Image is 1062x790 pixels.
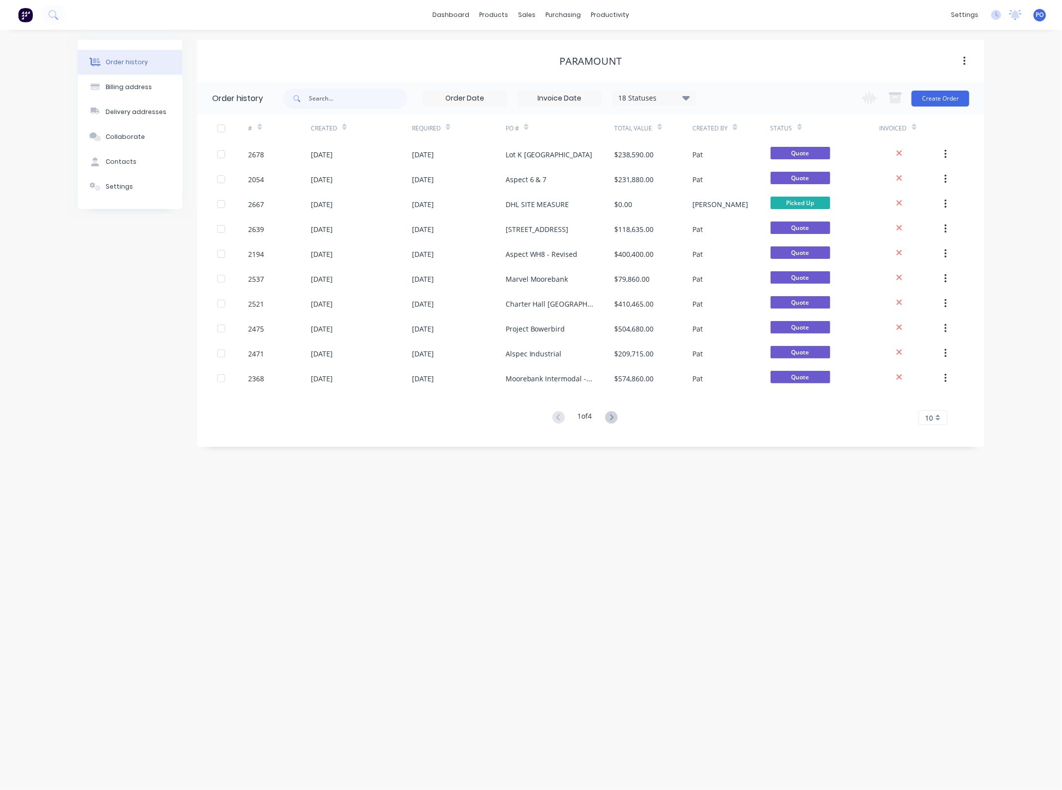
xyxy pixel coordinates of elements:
[78,174,182,199] button: Settings
[412,299,434,309] div: [DATE]
[106,108,166,116] div: Delivery addresses
[311,324,333,334] div: [DATE]
[412,348,434,359] div: [DATE]
[249,199,265,210] div: 2667
[771,147,830,159] span: Quote
[249,299,265,309] div: 2521
[615,199,633,210] div: $0.00
[249,114,311,142] div: #
[249,174,265,185] div: 2054
[692,199,748,210] div: [PERSON_NAME]
[615,373,654,384] div: $574,860.00
[771,271,830,284] span: Quote
[249,149,265,160] div: 2678
[106,58,148,67] div: Order history
[506,149,593,160] div: Lot K [GEOGRAPHIC_DATA]
[249,274,265,284] div: 2537
[880,124,907,133] div: Invoiced
[309,89,407,109] input: Search...
[771,296,830,309] span: Quote
[692,114,770,142] div: Created By
[506,299,595,309] div: Charter Hall [GEOGRAPHIC_DATA]
[78,50,182,75] button: Order history
[78,100,182,124] button: Delivery addresses
[514,7,541,22] div: sales
[615,224,654,234] div: $118,635.00
[880,114,942,142] div: Invoiced
[412,274,434,284] div: [DATE]
[615,249,654,259] div: $400,400.00
[692,124,728,133] div: Created By
[506,274,568,284] div: Marvel Moorebank
[1036,10,1044,19] span: PO
[615,299,654,309] div: $410,465.00
[78,149,182,174] button: Contacts
[311,299,333,309] div: [DATE]
[506,224,569,234] div: [STREET_ADDRESS]
[560,55,622,67] div: Paramount
[506,348,562,359] div: Alspec Industrial
[506,124,519,133] div: PO #
[412,149,434,160] div: [DATE]
[311,249,333,259] div: [DATE]
[692,373,703,384] div: Pat
[912,91,969,107] button: Create Order
[541,7,586,22] div: purchasing
[412,124,441,133] div: Required
[771,371,830,383] span: Quote
[771,197,830,209] span: Picked Up
[506,373,595,384] div: Moorebank Intermodal - Opal Fitout
[518,91,601,106] input: Invoice Date
[586,7,635,22] div: productivity
[311,149,333,160] div: [DATE]
[412,199,434,210] div: [DATE]
[249,249,265,259] div: 2194
[506,199,569,210] div: DHL SITE MEASURE
[412,224,434,234] div: [DATE]
[771,346,830,358] span: Quote
[771,172,830,184] span: Quote
[249,373,265,384] div: 2368
[106,83,152,92] div: Billing address
[506,249,578,259] div: Aspect WH8 - Revised
[423,91,507,106] input: Order Date
[692,174,703,185] div: Pat
[311,174,333,185] div: [DATE]
[106,132,145,141] div: Collaborate
[771,246,830,259] span: Quote
[106,157,136,166] div: Contacts
[506,324,565,334] div: Project Bowerbird
[249,124,253,133] div: #
[506,174,547,185] div: Aspect 6 & 7
[311,274,333,284] div: [DATE]
[615,348,654,359] div: $209,715.00
[311,114,412,142] div: Created
[771,222,830,234] span: Quote
[615,124,653,133] div: Total Value
[925,413,933,423] span: 10
[78,124,182,149] button: Collaborate
[412,373,434,384] div: [DATE]
[475,7,514,22] div: products
[692,249,703,259] div: Pat
[212,93,263,105] div: Order history
[615,274,650,284] div: $79,860.00
[412,324,434,334] div: [DATE]
[615,324,654,334] div: $504,680.00
[692,348,703,359] div: Pat
[771,321,830,334] span: Quote
[412,174,434,185] div: [DATE]
[946,7,983,22] div: settings
[692,224,703,234] div: Pat
[771,114,880,142] div: Status
[311,124,337,133] div: Created
[692,324,703,334] div: Pat
[692,274,703,284] div: Pat
[615,149,654,160] div: $238,590.00
[692,299,703,309] div: Pat
[311,373,333,384] div: [DATE]
[249,348,265,359] div: 2471
[578,411,592,425] div: 1 of 4
[771,124,793,133] div: Status
[18,7,33,22] img: Factory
